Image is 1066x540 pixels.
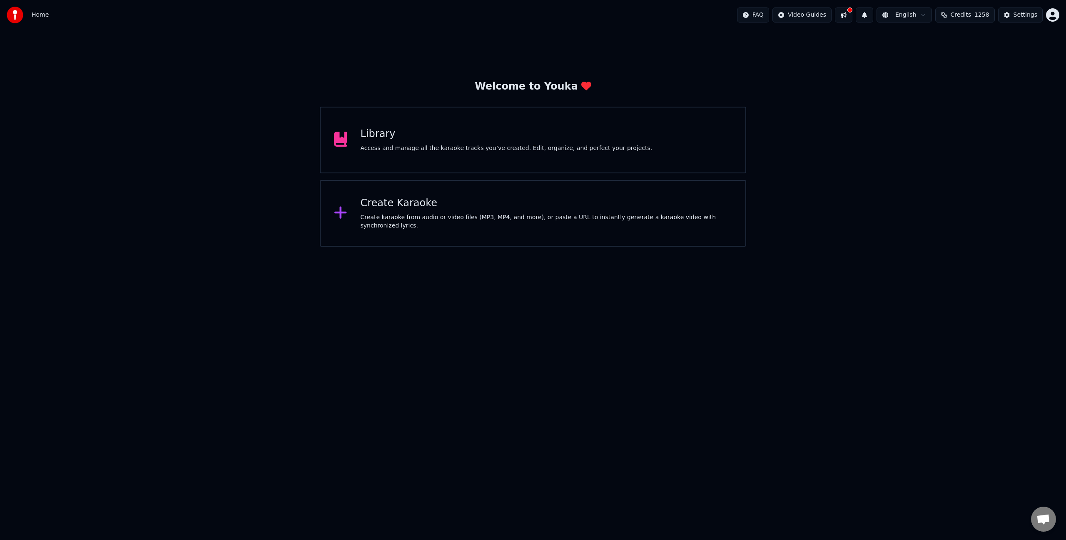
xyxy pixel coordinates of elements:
a: Open chat [1031,507,1056,532]
span: Credits [951,11,971,19]
button: Credits1258 [935,7,995,22]
button: FAQ [737,7,769,22]
span: Home [32,11,49,19]
img: youka [7,7,23,23]
button: Video Guides [772,7,832,22]
button: Settings [998,7,1043,22]
div: Create Karaoke [361,197,732,210]
div: Create karaoke from audio or video files (MP3, MP4, and more), or paste a URL to instantly genera... [361,213,732,230]
div: Welcome to Youka [475,80,591,93]
div: Library [361,127,653,141]
div: Access and manage all the karaoke tracks you’ve created. Edit, organize, and perfect your projects. [361,144,653,152]
div: Settings [1014,11,1037,19]
nav: breadcrumb [32,11,49,19]
span: 1258 [974,11,989,19]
